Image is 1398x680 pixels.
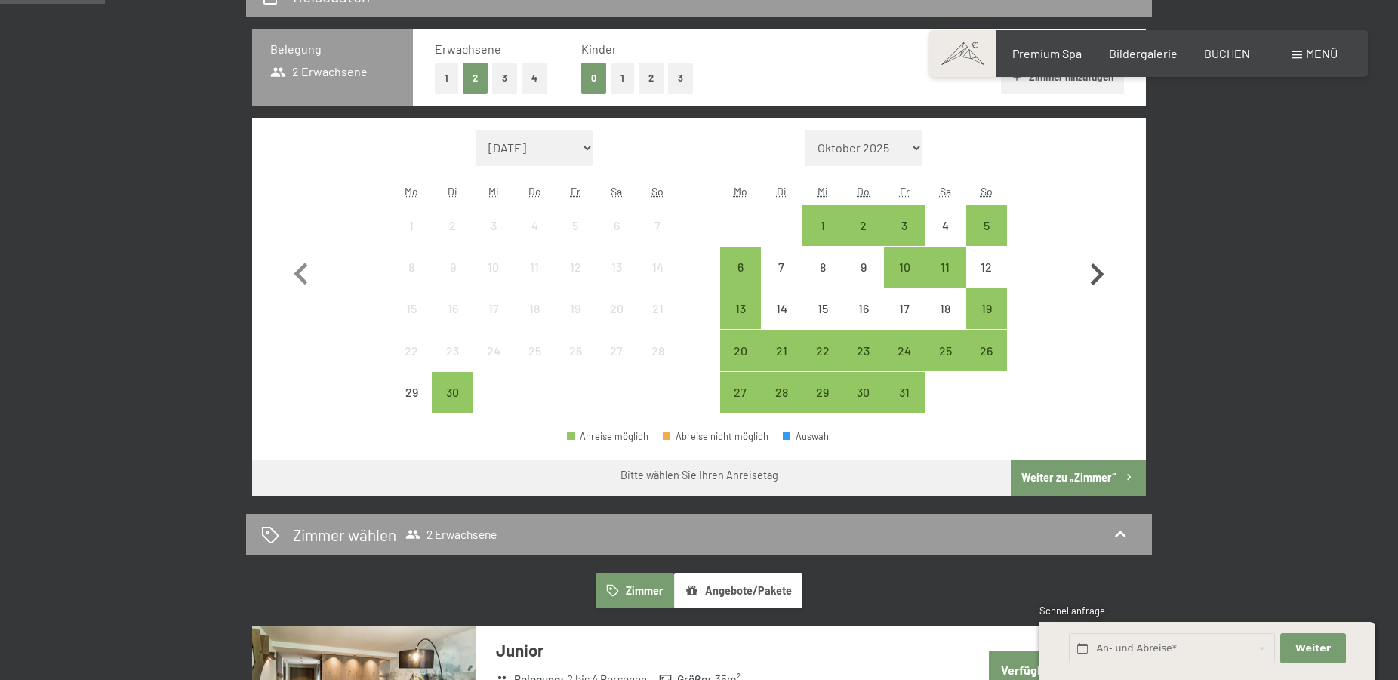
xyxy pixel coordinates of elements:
div: 26 [556,345,594,383]
span: Kinder [581,42,617,56]
div: 18 [516,303,553,340]
div: Fri Sep 26 2025 [555,330,596,371]
div: Anreise nicht möglich [391,372,432,413]
div: Anreise nicht möglich [596,205,637,246]
div: 28 [762,386,800,424]
button: 0 [581,63,606,94]
div: Anreise möglich [720,372,761,413]
div: 10 [885,261,923,299]
div: Anreise nicht möglich [473,205,514,246]
div: Wed Oct 01 2025 [802,205,842,246]
div: 1 [803,220,841,257]
div: Thu Sep 25 2025 [514,330,555,371]
div: Thu Oct 23 2025 [843,330,884,371]
button: 2 [463,63,488,94]
div: 2 [433,220,471,257]
div: Sun Oct 26 2025 [966,330,1007,371]
div: 30 [433,386,471,424]
div: Sun Sep 21 2025 [637,288,678,329]
div: Anreise möglich [720,247,761,288]
div: Sun Sep 28 2025 [637,330,678,371]
button: Vorheriger Monat [279,130,323,414]
div: 11 [516,261,553,299]
div: Anreise möglich [966,205,1007,246]
div: Anreise möglich [802,372,842,413]
div: Anreise nicht möglich [432,288,473,329]
div: Anreise möglich [843,372,884,413]
div: 31 [885,386,923,424]
div: Anreise nicht möglich [473,288,514,329]
div: 30 [845,386,882,424]
div: Thu Sep 11 2025 [514,247,555,288]
div: Tue Sep 30 2025 [432,372,473,413]
div: 5 [968,220,1005,257]
button: 3 [668,63,693,94]
div: Sat Oct 11 2025 [925,247,965,288]
div: 22 [393,345,430,383]
div: 10 [475,261,513,299]
div: Thu Sep 04 2025 [514,205,555,246]
div: Fri Sep 19 2025 [555,288,596,329]
div: Wed Sep 10 2025 [473,247,514,288]
div: Tue Sep 02 2025 [432,205,473,246]
div: 5 [556,220,594,257]
button: Zimmer [596,573,674,608]
div: Anreise möglich [802,330,842,371]
div: Thu Oct 16 2025 [843,288,884,329]
div: Anreise nicht möglich [514,330,555,371]
div: Mon Sep 01 2025 [391,205,432,246]
div: 12 [556,261,594,299]
div: Abreise nicht möglich [663,432,768,442]
div: 9 [433,261,471,299]
div: Anreise nicht möglich [473,330,514,371]
div: 20 [598,303,636,340]
div: Anreise möglich [843,205,884,246]
div: Anreise möglich [567,432,648,442]
div: Tue Oct 28 2025 [761,372,802,413]
abbr: Freitag [571,185,580,198]
div: 8 [803,261,841,299]
a: Bildergalerie [1109,46,1178,60]
div: Tue Sep 23 2025 [432,330,473,371]
abbr: Dienstag [448,185,457,198]
div: 15 [393,303,430,340]
div: 14 [762,303,800,340]
div: Fri Oct 24 2025 [884,330,925,371]
div: Fri Oct 17 2025 [884,288,925,329]
div: 29 [393,386,430,424]
abbr: Montag [734,185,747,198]
div: Anreise nicht möglich [884,288,925,329]
div: Anreise nicht möglich [432,247,473,288]
div: 8 [393,261,430,299]
div: Anreise nicht möglich [802,247,842,288]
div: Mon Oct 13 2025 [720,288,761,329]
div: Anreise nicht möglich [596,330,637,371]
div: Anreise nicht möglich [596,247,637,288]
div: Mon Oct 06 2025 [720,247,761,288]
div: Mon Sep 29 2025 [391,372,432,413]
div: 4 [926,220,964,257]
div: Anreise nicht möglich [555,205,596,246]
div: Anreise möglich [802,205,842,246]
div: 16 [845,303,882,340]
div: Anreise nicht möglich [432,205,473,246]
div: Anreise nicht möglich [391,205,432,246]
abbr: Dienstag [777,185,787,198]
div: 27 [598,345,636,383]
div: 24 [475,345,513,383]
div: Fri Sep 12 2025 [555,247,596,288]
div: Sat Sep 20 2025 [596,288,637,329]
div: Anreise nicht möglich [637,205,678,246]
div: Anreise nicht möglich [391,288,432,329]
div: 26 [968,345,1005,383]
div: 21 [639,303,676,340]
div: Fri Oct 10 2025 [884,247,925,288]
div: Anreise nicht möglich [555,247,596,288]
div: Bitte wählen Sie Ihren Anreisetag [620,468,778,483]
div: 25 [516,345,553,383]
div: 29 [803,386,841,424]
div: 23 [433,345,471,383]
abbr: Sonntag [651,185,664,198]
button: Weiter zu „Zimmer“ [1011,460,1146,496]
